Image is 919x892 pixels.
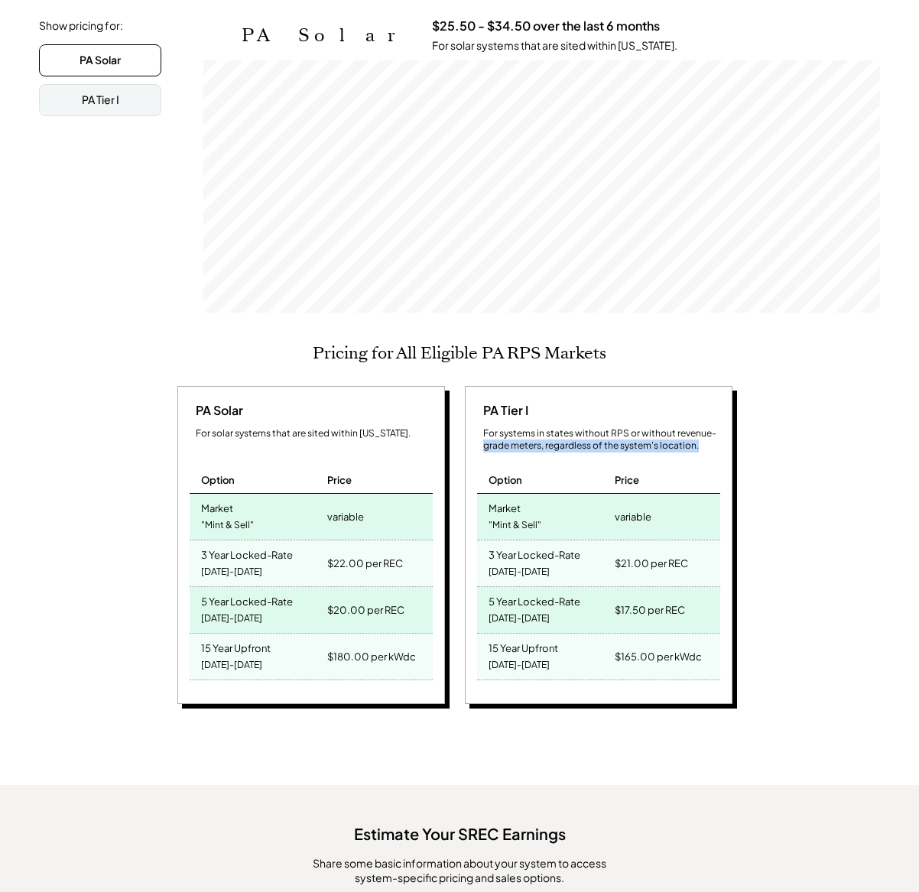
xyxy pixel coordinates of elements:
h2: PA Solar [242,24,409,47]
div: 15 Year Upfront [489,637,558,655]
div: [DATE]-[DATE] [201,655,262,676]
div: Price [615,473,639,487]
div: Market [489,498,521,515]
h2: Pricing for All Eligible PA RPS Markets [313,343,606,363]
div: $165.00 per kWdc [615,646,702,667]
div: Show pricing for: [39,18,123,34]
div: For systems in states without RPS or without revenue-grade meters, regardless of the system's loc... [483,427,720,453]
h3: $25.50 - $34.50 over the last 6 months [432,18,660,34]
div: Option [201,473,235,487]
div: $21.00 per REC [615,553,688,574]
div: "Mint & Sell" [201,515,254,536]
div: 3 Year Locked-Rate [201,544,293,562]
div: Price [327,473,352,487]
div: PA Solar [80,53,121,68]
div: [DATE]-[DATE] [489,562,550,582]
div: $22.00 per REC [327,553,403,574]
div: PA Solar [190,402,243,419]
div: "Mint & Sell" [489,515,541,536]
div: [DATE]-[DATE] [201,562,262,582]
div: PA Tier I [82,92,119,108]
div: Estimate Your SREC Earnings [15,816,904,845]
div: For solar systems that are sited within [US_STATE]. [196,427,433,440]
div: [DATE]-[DATE] [489,608,550,629]
div: $17.50 per REC [615,599,685,621]
div: [DATE]-[DATE] [489,655,550,676]
div: $20.00 per REC [327,599,404,621]
div: 5 Year Locked-Rate [489,591,580,608]
div: 5 Year Locked-Rate [201,591,293,608]
div: $180.00 per kWdc [327,646,416,667]
div: Option [489,473,522,487]
div: 15 Year Upfront [201,637,271,655]
div: [DATE]-[DATE] [201,608,262,629]
div: ​Share some basic information about your system to access system-specific pricing and sales options. [291,856,628,886]
div: variable [327,506,364,527]
div: PA Tier I [477,402,528,419]
div: variable [615,506,651,527]
div: Market [201,498,233,515]
div: 3 Year Locked-Rate [489,544,580,562]
div: For solar systems that are sited within [US_STATE]. [432,38,677,54]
